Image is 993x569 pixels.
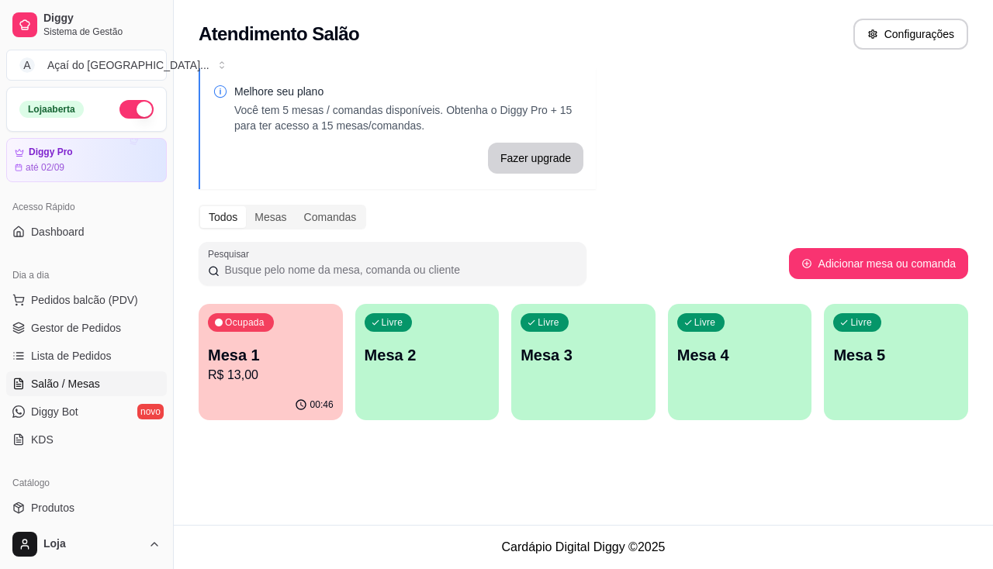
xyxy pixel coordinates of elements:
p: Mesa 5 [833,344,959,366]
p: Livre [382,316,403,329]
button: Adicionar mesa ou comanda [789,248,968,279]
div: Mesas [246,206,295,228]
a: Produtos [6,495,167,520]
p: Livre [694,316,716,329]
span: Diggy [43,12,161,26]
div: Loja aberta [19,101,84,118]
div: Todos [200,206,246,228]
footer: Cardápio Digital Diggy © 2025 [174,525,993,569]
div: Acesso Rápido [6,195,167,219]
a: DiggySistema de Gestão [6,6,167,43]
p: Mesa 2 [365,344,490,366]
p: Livre [850,316,872,329]
div: Dia a dia [6,263,167,288]
div: Catálogo [6,471,167,495]
span: Pedidos balcão (PDV) [31,292,138,308]
div: Comandas [296,206,365,228]
a: Diggy Proaté 02/09 [6,138,167,182]
button: LivreMesa 2 [355,304,500,420]
span: A [19,57,35,73]
p: Mesa 1 [208,344,334,366]
a: Salão / Mesas [6,371,167,396]
span: Salão / Mesas [31,376,100,391]
p: Melhore seu plano [234,84,583,99]
a: Dashboard [6,219,167,244]
article: Diggy Pro [29,147,73,158]
div: Açaí do [GEOGRAPHIC_DATA] ... [47,57,209,73]
button: Select a team [6,50,167,81]
button: LivreMesa 4 [668,304,812,420]
button: Pedidos balcão (PDV) [6,288,167,312]
a: Lista de Pedidos [6,343,167,368]
button: Fazer upgrade [488,143,583,174]
p: Você tem 5 mesas / comandas disponíveis. Obtenha o Diggy Pro + 15 para ter acesso a 15 mesas/coma... [234,102,583,133]
button: LivreMesa 5 [824,304,968,420]
a: KDS [6,427,167,452]
span: Gestor de Pedidos [31,320,121,336]
span: Dashboard [31,224,85,240]
button: OcupadaMesa 1R$ 13,0000:46 [199,304,343,420]
span: Sistema de Gestão [43,26,161,38]
span: Diggy Bot [31,404,78,419]
span: KDS [31,432,54,447]
span: Produtos [31,500,74,516]
p: Ocupada [225,316,265,329]
span: Loja [43,537,142,551]
p: Mesa 4 [677,344,803,366]
article: até 02/09 [26,161,64,174]
input: Pesquisar [220,262,577,278]
button: Alterar Status [119,100,154,119]
button: Configurações [853,19,968,50]
label: Pesquisar [208,247,254,260]
button: LivreMesa 3 [511,304,656,420]
p: 00:46 [310,398,334,411]
h2: Atendimento Salão [199,22,359,47]
a: Gestor de Pedidos [6,316,167,340]
a: Diggy Botnovo [6,399,167,424]
p: R$ 13,00 [208,366,334,385]
span: Lista de Pedidos [31,348,112,364]
p: Mesa 3 [521,344,646,366]
button: Loja [6,526,167,563]
p: Livre [538,316,559,329]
